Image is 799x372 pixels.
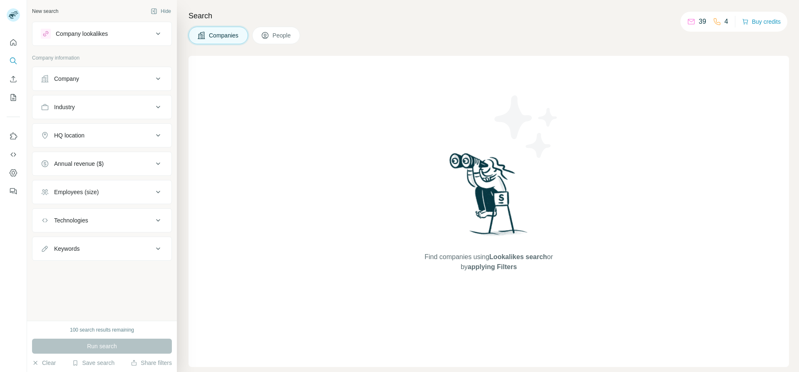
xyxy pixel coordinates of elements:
[32,239,171,259] button: Keywords
[54,103,75,111] div: Industry
[54,245,79,253] div: Keywords
[32,97,171,117] button: Industry
[489,253,547,260] span: Lookalikes search
[72,359,114,367] button: Save search
[54,75,79,83] div: Company
[7,35,20,50] button: Quick start
[7,53,20,68] button: Search
[54,216,88,225] div: Technologies
[54,131,84,140] div: HQ location
[699,17,706,27] p: 39
[742,16,781,27] button: Buy credits
[725,17,728,27] p: 4
[7,72,20,87] button: Enrich CSV
[7,129,20,144] button: Use Surfe on LinkedIn
[209,31,239,40] span: Companies
[489,89,564,164] img: Surfe Illustration - Stars
[145,5,177,17] button: Hide
[56,30,108,38] div: Company lookalikes
[189,10,789,22] h4: Search
[446,151,532,244] img: Surfe Illustration - Woman searching with binoculars
[32,54,172,62] p: Company information
[7,90,20,105] button: My lists
[422,252,555,272] span: Find companies using or by
[7,147,20,162] button: Use Surfe API
[32,359,56,367] button: Clear
[32,24,171,44] button: Company lookalikes
[131,359,172,367] button: Share filters
[70,326,134,334] div: 100 search results remaining
[468,263,517,270] span: applying Filters
[32,210,171,230] button: Technologies
[273,31,292,40] span: People
[32,69,171,89] button: Company
[32,7,58,15] div: New search
[32,125,171,145] button: HQ location
[7,184,20,199] button: Feedback
[32,182,171,202] button: Employees (size)
[54,188,99,196] div: Employees (size)
[54,160,104,168] div: Annual revenue ($)
[32,154,171,174] button: Annual revenue ($)
[7,165,20,180] button: Dashboard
